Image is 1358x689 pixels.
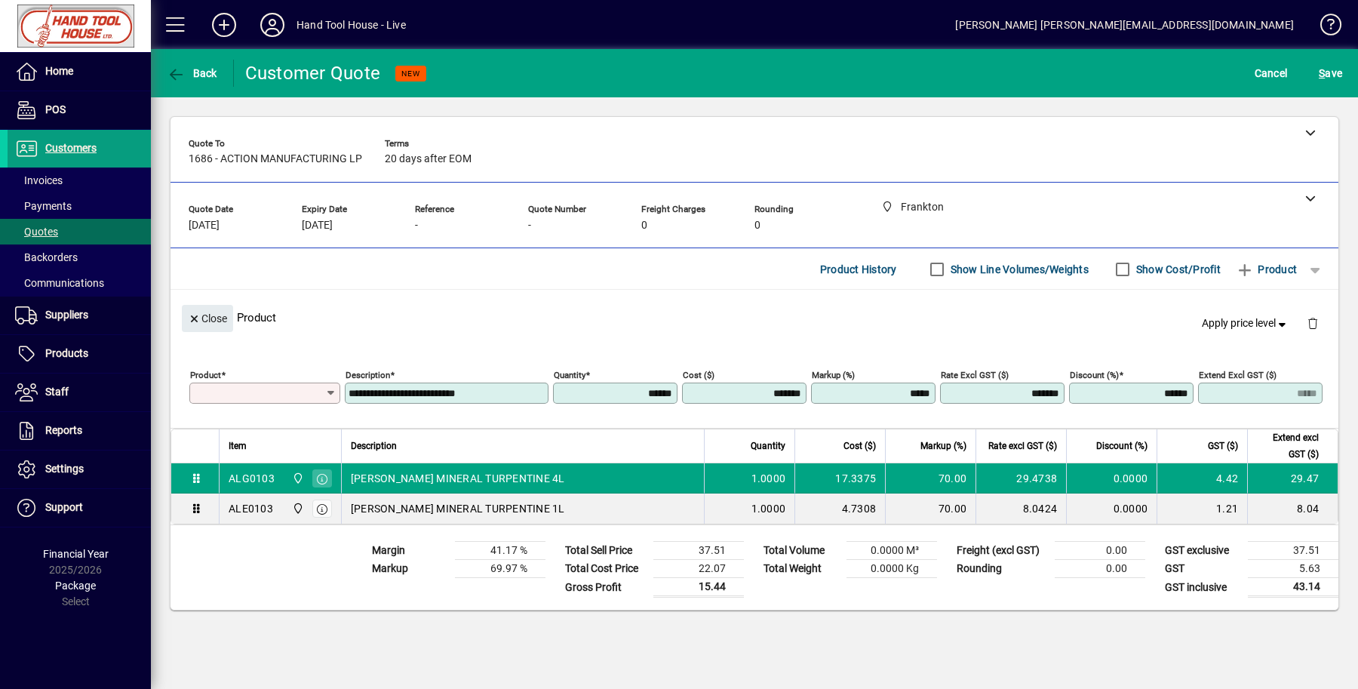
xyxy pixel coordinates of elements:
[955,13,1294,37] div: [PERSON_NAME] [PERSON_NAME][EMAIL_ADDRESS][DOMAIN_NAME]
[189,220,220,232] span: [DATE]
[1199,370,1277,380] mat-label: Extend excl GST ($)
[754,220,760,232] span: 0
[751,471,786,486] span: 1.0000
[885,463,975,494] td: 70.00
[948,262,1089,277] label: Show Line Volumes/Weights
[812,370,855,380] mat-label: Markup (%)
[820,257,897,281] span: Product History
[1295,305,1331,341] button: Delete
[229,471,275,486] div: ALG0103
[248,11,296,38] button: Profile
[15,200,72,212] span: Payments
[8,335,151,373] a: Products
[45,386,69,398] span: Staff
[756,542,846,560] td: Total Volume
[1319,61,1342,85] span: ave
[1070,370,1119,380] mat-label: Discount (%)
[751,438,785,454] span: Quantity
[1257,429,1319,463] span: Extend excl GST ($)
[8,193,151,219] a: Payments
[1248,560,1338,578] td: 5.63
[364,560,455,578] td: Markup
[351,501,565,516] span: [PERSON_NAME] MINERAL TURPENTINE 1L
[1066,494,1157,524] td: 0.0000
[45,347,88,359] span: Products
[1066,463,1157,494] td: 0.0000
[1247,463,1338,494] td: 29.47
[45,103,66,115] span: POS
[351,438,397,454] span: Description
[167,67,217,79] span: Back
[455,542,545,560] td: 41.17 %
[45,142,97,154] span: Customers
[8,219,151,245] a: Quotes
[1247,494,1338,524] td: 8.04
[949,560,1055,578] td: Rounding
[182,305,233,332] button: Close
[1248,542,1338,560] td: 37.51
[45,501,83,513] span: Support
[385,153,472,165] span: 20 days after EOM
[653,560,744,578] td: 22.07
[558,578,653,597] td: Gross Profit
[8,53,151,91] a: Home
[1295,316,1331,330] app-page-header-button: Delete
[171,290,1338,345] div: Product
[8,374,151,411] a: Staff
[151,60,234,87] app-page-header-button: Back
[8,168,151,193] a: Invoices
[554,370,585,380] mat-label: Quantity
[1248,578,1338,597] td: 43.14
[45,309,88,321] span: Suppliers
[1133,262,1221,277] label: Show Cost/Profit
[288,470,306,487] span: Frankton
[8,245,151,270] a: Backorders
[1055,560,1145,578] td: 0.00
[756,560,846,578] td: Total Weight
[528,220,531,232] span: -
[45,65,73,77] span: Home
[1319,67,1325,79] span: S
[1208,438,1238,454] span: GST ($)
[55,580,96,592] span: Package
[985,501,1057,516] div: 8.0424
[920,438,966,454] span: Markup (%)
[302,220,333,232] span: [DATE]
[188,306,227,331] span: Close
[364,542,455,560] td: Margin
[15,251,78,263] span: Backorders
[346,370,390,380] mat-label: Description
[15,226,58,238] span: Quotes
[15,174,63,186] span: Invoices
[1196,310,1295,337] button: Apply price level
[1255,61,1288,85] span: Cancel
[814,256,903,283] button: Product History
[1309,3,1339,52] a: Knowledge Base
[163,60,221,87] button: Back
[229,438,247,454] span: Item
[885,494,975,524] td: 70.00
[8,270,151,296] a: Communications
[45,463,84,475] span: Settings
[8,412,151,450] a: Reports
[1315,60,1346,87] button: Save
[751,501,786,516] span: 1.0000
[949,542,1055,560] td: Freight (excl GST)
[296,13,406,37] div: Hand Tool House - Live
[1157,542,1248,560] td: GST exclusive
[1251,60,1292,87] button: Cancel
[683,370,714,380] mat-label: Cost ($)
[558,542,653,560] td: Total Sell Price
[45,424,82,436] span: Reports
[1157,463,1247,494] td: 4.42
[455,560,545,578] td: 69.97 %
[245,61,381,85] div: Customer Quote
[941,370,1009,380] mat-label: Rate excl GST ($)
[985,471,1057,486] div: 29.4738
[846,542,937,560] td: 0.0000 M³
[8,297,151,334] a: Suppliers
[190,370,221,380] mat-label: Product
[415,220,418,232] span: -
[988,438,1057,454] span: Rate excl GST ($)
[288,500,306,517] span: Frankton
